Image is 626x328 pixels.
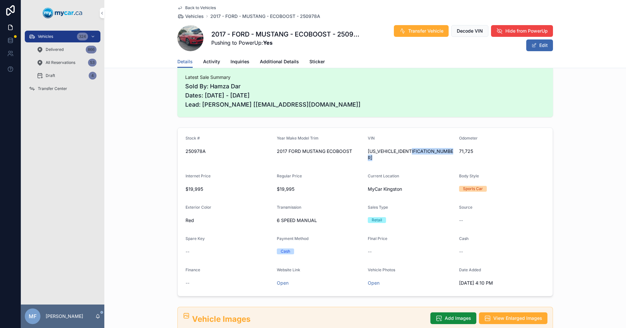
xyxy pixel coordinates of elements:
[185,13,204,20] span: Vehicles
[46,313,83,320] p: [PERSON_NAME]
[25,83,100,95] a: Transfer Center
[33,44,100,55] a: Delivered866
[277,173,302,178] span: Regular Price
[86,46,97,53] div: 866
[430,312,476,324] button: Add Images
[277,186,363,192] span: $19,995
[277,267,300,272] span: Website Link
[177,58,193,65] span: Details
[394,25,449,37] button: Transfer Vehicle
[505,28,548,34] span: Hide from PowerUp
[25,31,100,42] a: Vehicles324
[186,173,211,178] span: Internet Price
[186,217,194,224] span: Red
[368,248,372,255] span: --
[185,82,545,109] span: Sold By: Hamza Dar Dates: [DATE] - [DATE] Lead: [PERSON_NAME] [[EMAIL_ADDRESS][DOMAIN_NAME]]
[203,58,220,65] span: Activity
[309,56,325,69] a: Sticker
[38,34,53,39] span: Vehicles
[459,136,478,141] span: Odometer
[309,58,325,65] span: Sticker
[451,25,488,37] button: Decode VIN
[89,72,97,80] div: 4
[231,58,249,65] span: Inquiries
[368,267,395,272] span: Vehicle Photos
[192,314,425,324] h2: Vehicle Images
[186,136,200,141] span: Stock #
[43,8,82,18] img: App logo
[177,13,204,20] a: Vehicles
[260,58,299,65] span: Additional Details
[526,39,553,51] button: Edit
[479,312,547,324] button: View Enlarged Images
[260,56,299,69] a: Additional Details
[186,280,189,286] span: --
[46,73,55,78] span: Draft
[459,280,545,286] span: [DATE] 4:10 PM
[491,25,553,37] button: Hide from PowerUp
[493,315,542,321] span: View Enlarged Images
[231,56,249,69] a: Inquiries
[277,205,301,210] span: Transmission
[277,280,289,286] a: Open
[88,59,97,67] div: 53
[186,186,272,192] span: $19,995
[368,205,388,210] span: Sales Type
[33,57,100,68] a: All Reservations53
[457,28,483,34] span: Decode VIN
[277,236,308,241] span: Payment Method
[408,28,443,34] span: Transfer Vehicle
[368,173,399,178] span: Current Location
[46,47,64,52] span: Delivered
[77,33,88,40] div: 324
[445,315,471,321] span: Add Images
[277,148,363,155] span: 2017 FORD MUSTANG ECOBOOST
[211,30,363,39] h1: 2017 - FORD - MUSTANG - ECOBOOST - 250978A
[186,205,211,210] span: Exterior Color
[368,280,380,286] a: Open
[203,56,220,69] a: Activity
[459,236,469,241] span: Cash
[33,70,100,82] a: Draft4
[368,186,402,192] span: MyCar Kingston
[46,60,75,65] span: All Reservations
[177,5,216,10] a: Back to Vehicles
[29,312,37,320] span: MF
[211,39,363,47] span: Pushing to PowerUp:
[186,236,205,241] span: Spare Key
[372,217,382,223] div: Retail
[21,26,104,103] div: scrollable content
[277,217,363,224] span: 6 SPEED MANUAL
[368,136,375,141] span: VIN
[277,136,319,141] span: Year Make Model Trim
[186,248,189,255] span: --
[459,217,463,224] span: --
[459,205,472,210] span: Source
[459,148,545,155] span: 71,725
[177,56,193,68] a: Details
[185,74,545,81] span: Latest Sale Summary
[185,5,216,10] span: Back to Vehicles
[186,267,200,272] span: Finance
[38,86,67,91] span: Transfer Center
[210,13,320,20] a: 2017 - FORD - MUSTANG - ECOBOOST - 250978A
[263,39,273,46] strong: Yes
[281,248,290,254] div: Cash
[368,236,387,241] span: FInal Price
[459,248,463,255] span: --
[459,267,481,272] span: Date Added
[463,186,483,192] div: Sports Car
[186,148,272,155] span: 250978A
[459,173,479,178] span: Body Style
[368,148,454,161] span: [US_VEHICLE_IDENTIFICATION_NUMBER]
